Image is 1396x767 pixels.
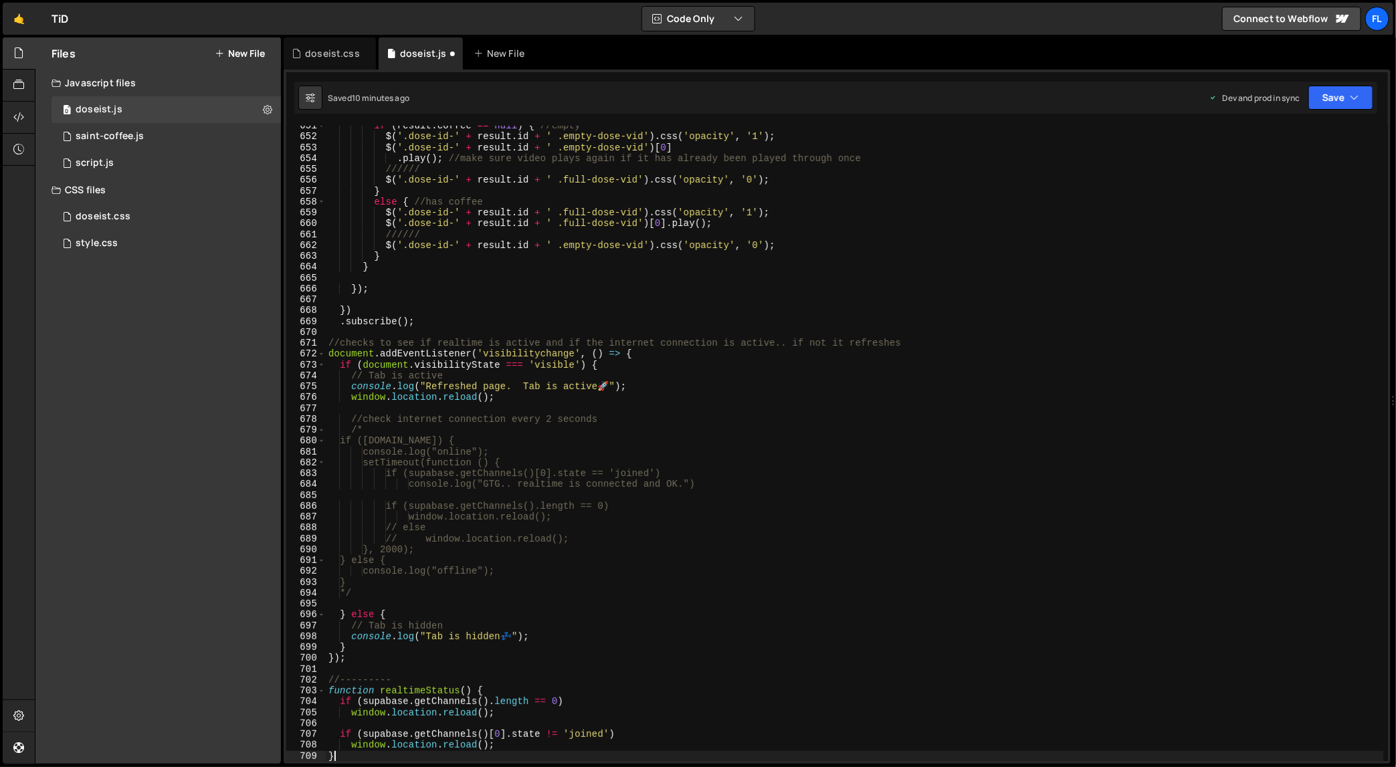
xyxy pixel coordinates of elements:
[286,598,326,609] div: 695
[286,490,326,501] div: 685
[286,631,326,642] div: 698
[286,740,326,750] div: 708
[286,435,326,446] div: 680
[286,512,326,522] div: 687
[286,348,326,359] div: 672
[286,588,326,598] div: 694
[286,153,326,164] div: 654
[76,237,118,249] div: style.css
[52,150,281,177] div: 4604/24567.js
[286,197,326,207] div: 658
[286,305,326,316] div: 668
[286,218,326,229] div: 660
[286,370,326,381] div: 674
[286,577,326,588] div: 693
[400,47,447,60] div: doseist.js
[286,447,326,457] div: 681
[474,47,530,60] div: New File
[1308,86,1373,110] button: Save
[286,229,326,240] div: 661
[286,653,326,663] div: 700
[76,130,144,142] div: saint-coffee.js
[286,392,326,403] div: 676
[286,751,326,762] div: 709
[286,240,326,251] div: 662
[286,501,326,512] div: 686
[286,327,326,338] div: 670
[286,729,326,740] div: 707
[286,381,326,392] div: 675
[286,251,326,261] div: 663
[52,11,68,27] div: TiD
[63,106,71,116] span: 0
[286,360,326,370] div: 673
[286,555,326,566] div: 691
[286,544,326,555] div: 690
[286,718,326,729] div: 706
[286,522,326,533] div: 688
[286,403,326,414] div: 677
[286,338,326,348] div: 671
[286,120,326,131] div: 651
[286,414,326,425] div: 678
[286,457,326,468] div: 682
[286,261,326,272] div: 664
[286,696,326,707] div: 704
[328,92,409,104] div: Saved
[1209,92,1300,104] div: Dev and prod in sync
[215,48,265,59] button: New File
[286,621,326,631] div: 697
[286,425,326,435] div: 679
[76,157,114,169] div: script.js
[35,70,281,96] div: Javascript files
[286,609,326,620] div: 696
[52,230,281,257] div: 4604/25434.css
[286,566,326,576] div: 692
[286,316,326,327] div: 669
[286,273,326,284] div: 665
[76,211,130,223] div: doseist.css
[286,207,326,218] div: 659
[286,175,326,185] div: 656
[286,707,326,718] div: 705
[1365,7,1389,31] a: Fl
[286,164,326,175] div: 655
[35,177,281,203] div: CSS files
[286,534,326,544] div: 689
[286,186,326,197] div: 657
[286,294,326,305] div: 667
[286,675,326,685] div: 702
[286,642,326,653] div: 699
[642,7,755,31] button: Code Only
[352,92,409,104] div: 10 minutes ago
[52,96,281,123] div: 4604/37981.js
[286,284,326,294] div: 666
[286,468,326,479] div: 683
[52,203,281,230] div: 4604/42100.css
[76,104,122,116] div: doseist.js
[1222,7,1361,31] a: Connect to Webflow
[286,479,326,489] div: 684
[52,123,281,150] div: 4604/27020.js
[52,46,76,61] h2: Files
[305,47,360,60] div: doseist.css
[286,142,326,153] div: 653
[286,131,326,142] div: 652
[286,664,326,675] div: 701
[286,685,326,696] div: 703
[3,3,35,35] a: 🤙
